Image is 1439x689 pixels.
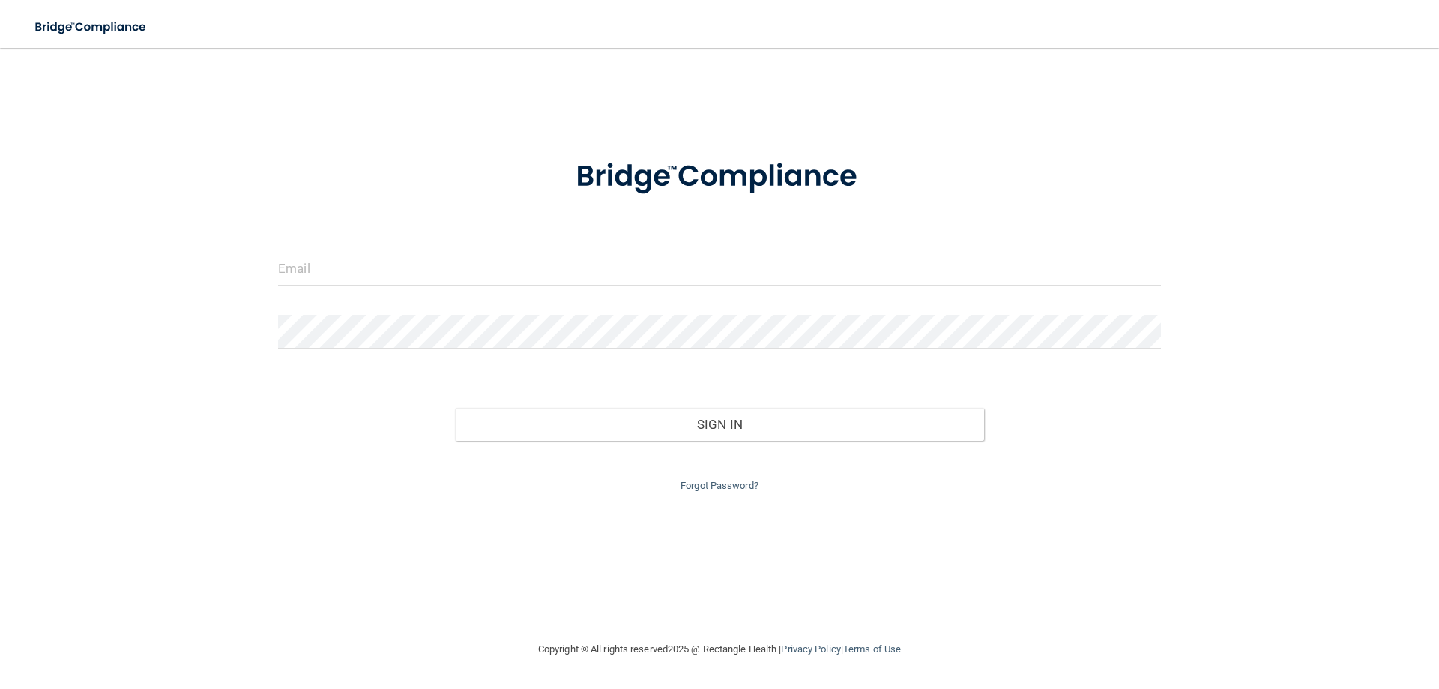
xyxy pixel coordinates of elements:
[681,480,758,491] a: Forgot Password?
[843,643,901,655] a: Terms of Use
[545,138,894,216] img: bridge_compliance_login_screen.278c3ca4.svg
[22,12,160,43] img: bridge_compliance_login_screen.278c3ca4.svg
[455,408,985,441] button: Sign In
[781,643,840,655] a: Privacy Policy
[278,252,1161,286] input: Email
[446,625,993,673] div: Copyright © All rights reserved 2025 @ Rectangle Health | |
